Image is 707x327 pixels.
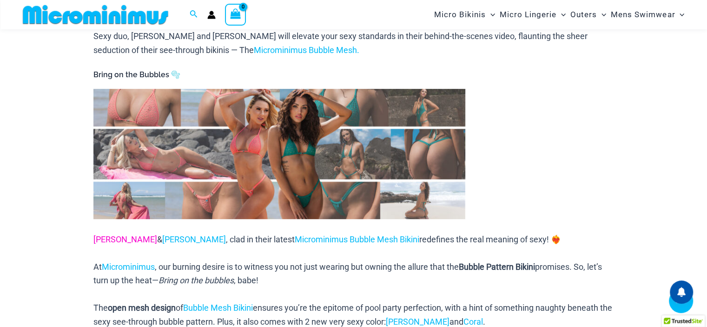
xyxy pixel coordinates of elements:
[459,262,535,272] strong: Bubble Pattern Bikini
[225,4,246,25] a: View Shopping Cart, empty
[463,317,483,327] a: Coral
[483,317,485,327] span: .
[434,3,486,27] span: Micro Bikinis
[19,4,172,25] img: MM SHOP LOGO FLAT
[190,9,198,20] a: Search icon link
[497,3,568,27] a: Micro LingerieMenu ToggleMenu Toggle
[568,3,608,27] a: OutersMenu ToggleMenu Toggle
[159,275,234,285] span: Bring on the bubbles
[162,234,226,244] a: [PERSON_NAME]
[675,3,684,27] span: Menu Toggle
[486,3,495,27] span: Menu Toggle
[93,303,612,327] span: ensures you’re the epitome of pool party perfection, with a hint of something naughty beneath the...
[207,11,216,19] a: Account icon link
[93,89,465,219] img: Microminimus Sexy Models
[432,3,497,27] a: Micro BikinisMenu ToggleMenu Toggle
[226,234,419,244] span: , clad in their latest
[183,303,253,313] a: Bubble Mesh Bikini
[93,29,614,57] p: Sexy duo, [PERSON_NAME] and [PERSON_NAME] will elevate your sexy standards in their behind-the-sc...
[102,262,155,272] a: Microminimus
[108,303,176,313] strong: open mesh design
[295,234,419,244] a: Microminimus Bubble Mesh Bikini
[608,3,687,27] a: Mens SwimwearMenu ToggleMenu Toggle
[500,3,556,27] span: Micro Lingerie
[93,303,183,313] span: The of
[556,3,566,27] span: Menu Toggle
[597,3,606,27] span: Menu Toggle
[93,234,157,244] a: [PERSON_NAME]
[430,1,688,28] nav: Site Navigation
[93,262,602,286] span: , our burning desire is to witness you not just wearing but owning the allure that the promises. ...
[93,262,102,272] span: At
[386,317,449,327] a: [PERSON_NAME]
[570,3,597,27] span: Outers
[93,234,226,244] span: &
[93,70,180,79] b: Bring on the Bubbles 🫧
[611,3,675,27] span: Mens Swimwear
[234,275,258,285] span: , babe!
[449,317,463,327] span: and
[419,234,561,244] span: redefines the real meaning of sexy! ❤️‍🔥
[254,45,359,55] a: Microminimus Bubble Mesh.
